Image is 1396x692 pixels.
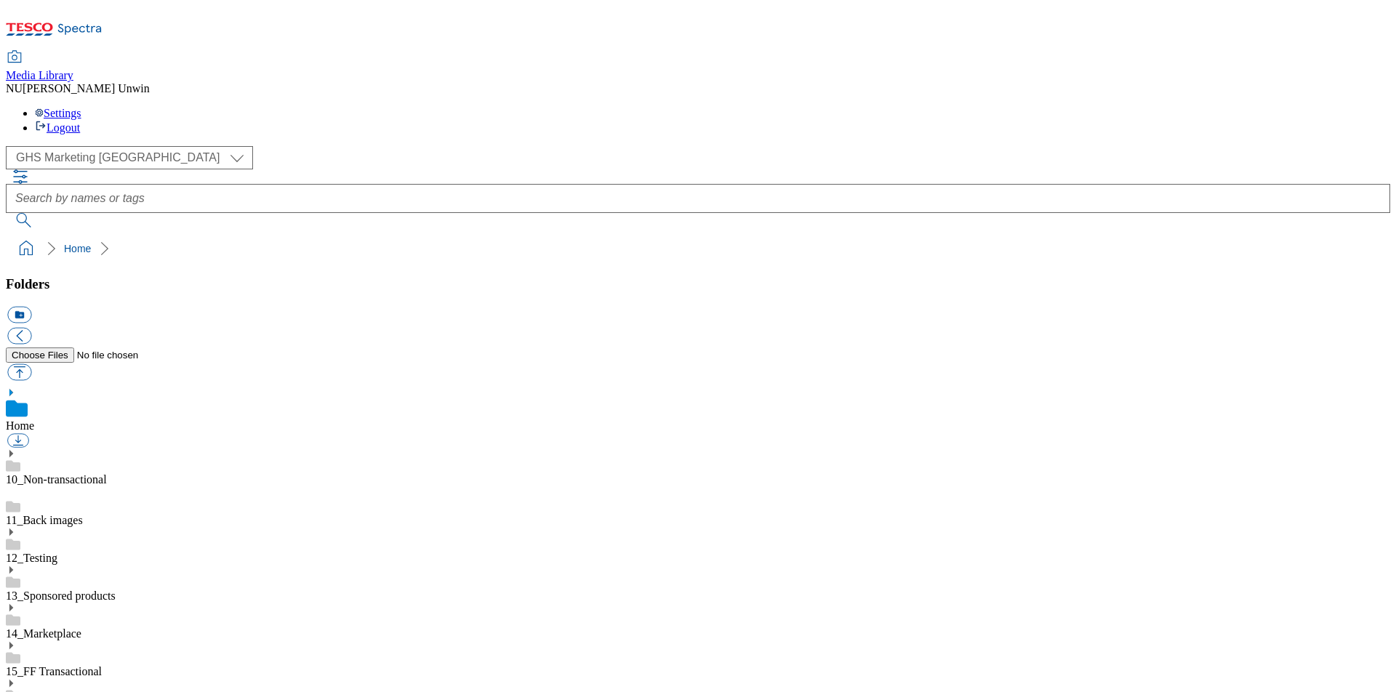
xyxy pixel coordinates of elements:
a: home [15,237,38,260]
span: NU [6,82,23,94]
a: Logout [35,121,80,134]
a: Home [64,243,91,254]
h3: Folders [6,276,1390,292]
a: 14_Marketplace [6,627,81,640]
span: [PERSON_NAME] Unwin [23,82,150,94]
input: Search by names or tags [6,184,1390,213]
span: Media Library [6,69,73,81]
a: 15_FF Transactional [6,665,102,677]
a: Settings [35,107,81,119]
nav: breadcrumb [6,235,1390,262]
a: Media Library [6,52,73,82]
a: 10_Non-transactional [6,473,107,486]
a: 11_Back images [6,514,83,526]
a: 13_Sponsored products [6,590,116,602]
a: 12_Testing [6,552,57,564]
a: Home [6,419,34,432]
